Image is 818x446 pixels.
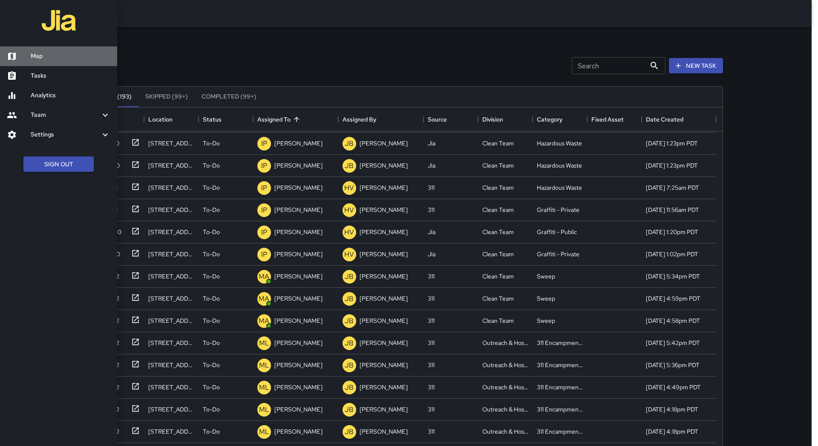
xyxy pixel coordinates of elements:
[31,71,110,81] h6: Tasks
[31,52,110,61] h6: Map
[42,3,76,38] img: jia-logo
[31,130,100,139] h6: Settings
[23,156,94,172] button: Sign Out
[31,91,110,100] h6: Analytics
[31,110,100,120] h6: Team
